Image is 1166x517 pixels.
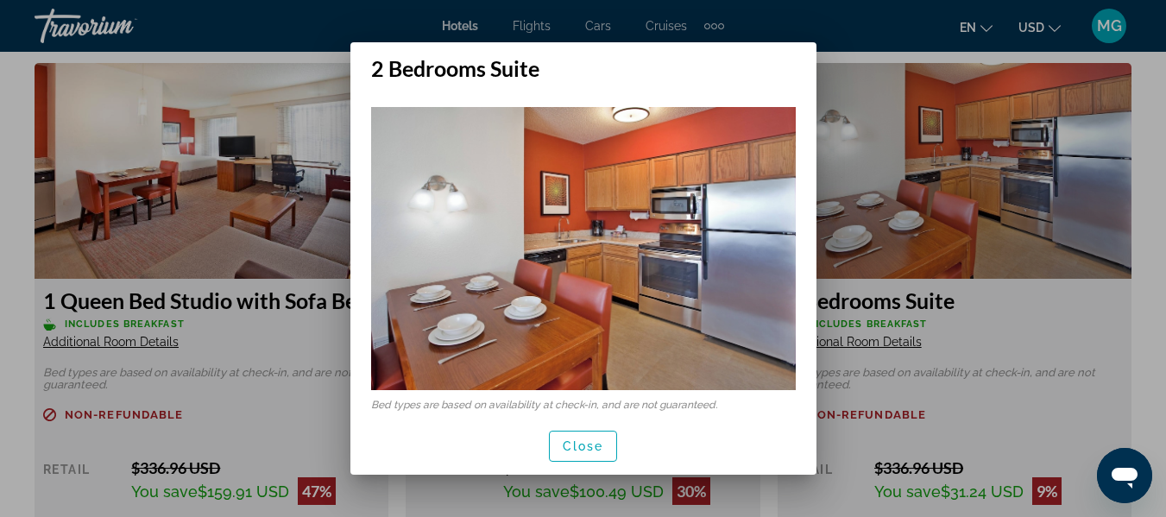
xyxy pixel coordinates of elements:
[563,439,604,453] span: Close
[371,399,796,411] p: Bed types are based on availability at check-in, and are not guaranteed.
[1097,448,1152,503] iframe: Button to launch messaging window
[371,107,796,390] img: 824829db-878b-4901-89c7-e38dc3c0f8a9.jpeg
[549,431,618,462] button: Close
[350,42,816,81] h2: 2 Bedrooms Suite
